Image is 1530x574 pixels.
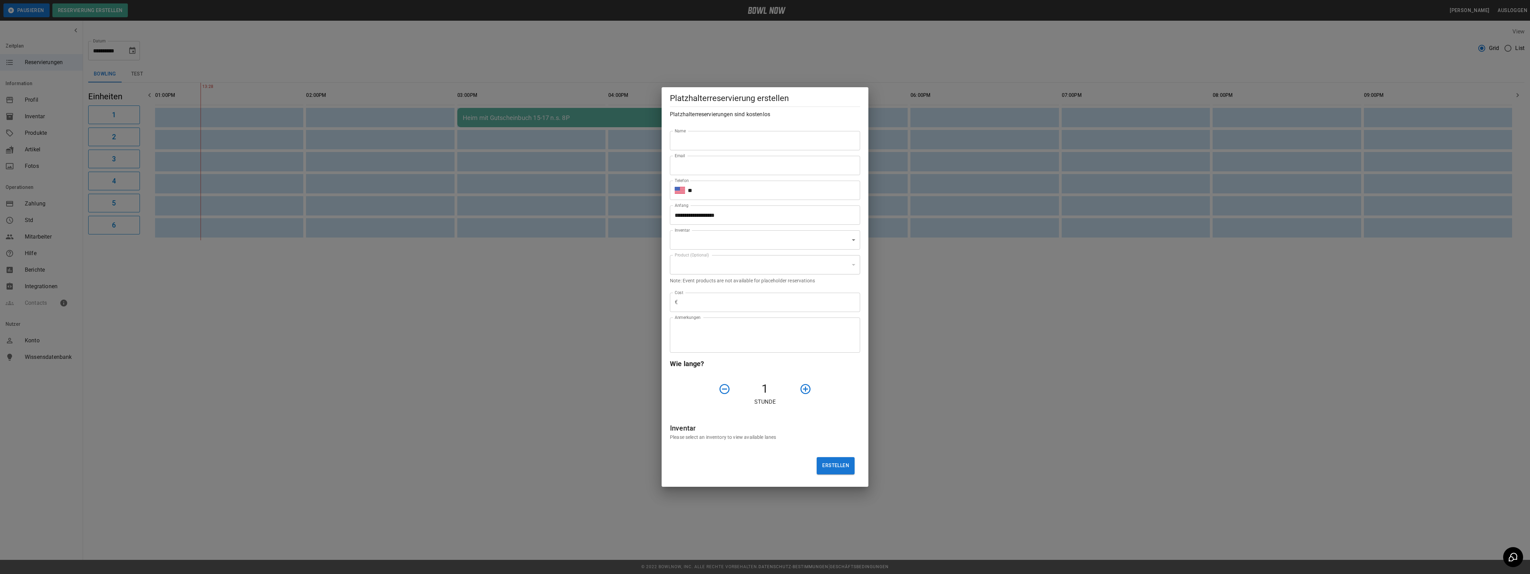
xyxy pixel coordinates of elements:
[670,93,860,104] h5: Platzhalterreservierung erstellen
[670,230,860,250] div: ​
[670,358,860,369] h6: Wie lange?
[675,298,678,306] p: €
[670,110,860,119] h6: Platzhalterreservierungen sind kostenlos
[733,382,797,396] h4: 1
[675,202,688,208] label: Anfang
[670,255,860,274] div: ​
[817,457,855,474] button: Erstellen
[670,277,860,284] p: Note: Event products are not available for placeholder reservations
[675,185,685,195] button: Select country
[670,434,860,441] p: Please select an inventory to view available lanes
[675,178,689,183] label: Telefon
[670,398,860,406] p: Stunde
[670,423,860,434] h6: Inventar
[670,205,855,225] input: Choose date, selected date is Sep 30, 2025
